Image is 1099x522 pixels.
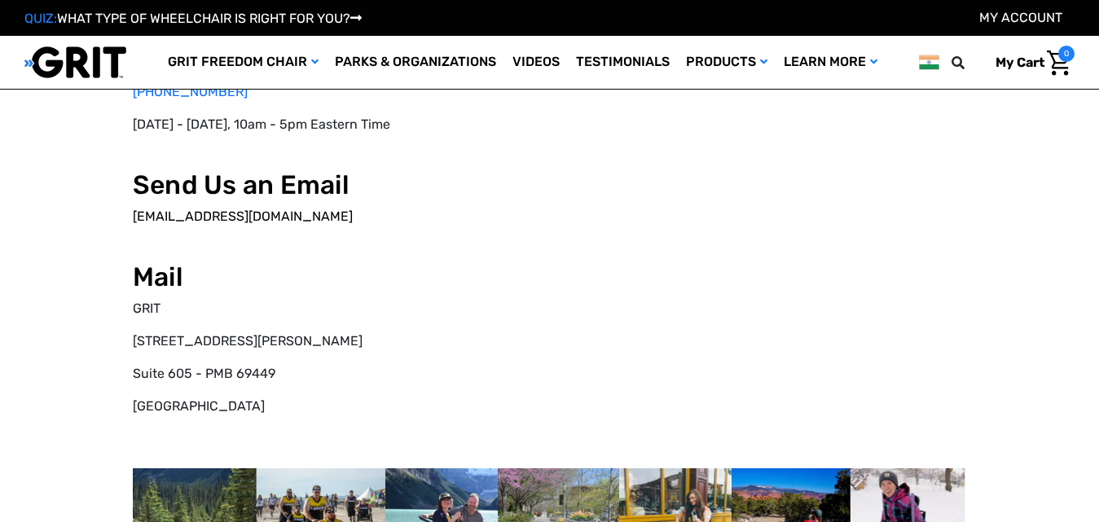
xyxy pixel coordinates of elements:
[983,46,1075,80] a: Cart with 0 items
[1058,46,1075,62] span: 0
[133,331,538,351] p: [STREET_ADDRESS][PERSON_NAME]
[959,46,983,80] input: Search
[133,169,538,200] h2: Send Us an Email
[504,36,568,89] a: Videos
[133,115,538,134] p: [DATE] - [DATE], 10am - 5pm Eastern Time
[133,299,538,318] p: GRIT
[24,11,362,26] a: QUIZ:WHAT TYPE OF WHEELCHAIR IS RIGHT FOR YOU?
[160,36,327,89] a: GRIT Freedom Chair
[133,208,353,224] a: [EMAIL_ADDRESS][DOMAIN_NAME]
[979,10,1062,25] a: Account
[562,44,967,441] iframe: Form 0
[996,55,1044,70] span: My Cart
[776,36,886,89] a: Learn More
[678,36,776,89] a: Products
[133,397,538,416] p: [GEOGRAPHIC_DATA]
[133,84,248,99] a: [PHONE_NUMBER]
[1047,50,1070,76] img: Cart
[919,52,939,72] img: in.png
[24,11,57,26] span: QUIZ:
[327,36,504,89] a: Parks & Organizations
[24,46,126,79] img: GRIT All-Terrain Wheelchair and Mobility Equipment
[133,364,538,384] p: Suite 605 - PMB 69449
[568,36,678,89] a: Testimonials
[133,261,538,292] h2: Mail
